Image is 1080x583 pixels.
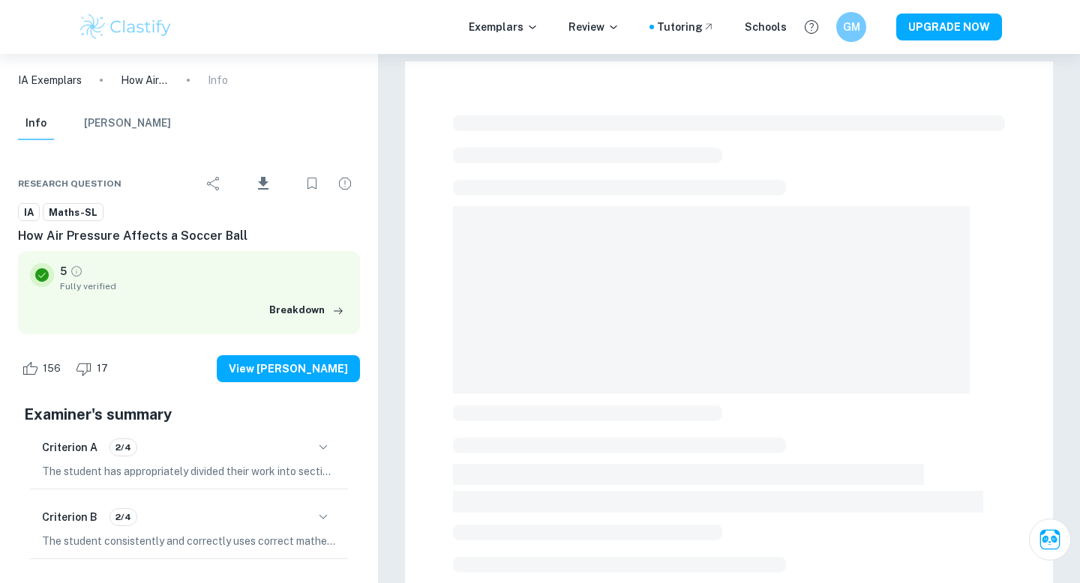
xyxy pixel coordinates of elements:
[18,227,360,245] h6: How Air Pressure Affects a Soccer Ball
[43,203,103,222] a: Maths-SL
[836,12,866,42] button: GM
[42,439,97,456] h6: Criterion A
[18,177,121,190] span: Research question
[199,169,229,199] div: Share
[18,203,40,222] a: IA
[896,13,1002,40] button: UPGRADE NOW
[72,357,116,381] div: Dislike
[18,357,69,381] div: Like
[18,107,54,140] button: Info
[1029,519,1071,561] button: Ask Clai
[88,361,116,376] span: 17
[42,463,336,480] p: The student has appropriately divided their work into sections with a clear introduction, body, a...
[42,533,336,549] p: The student consistently and correctly uses correct mathematical notation, symbols, and terminolo...
[217,355,360,382] button: View [PERSON_NAME]
[18,72,82,88] a: IA Exemplars
[232,164,294,203] div: Download
[657,19,715,35] a: Tutoring
[469,19,538,35] p: Exemplars
[110,441,136,454] span: 2/4
[19,205,39,220] span: IA
[60,280,348,293] span: Fully verified
[208,72,228,88] p: Info
[34,361,69,376] span: 156
[568,19,619,35] p: Review
[70,265,83,278] a: Grade fully verified
[843,19,860,35] h6: GM
[330,169,360,199] div: Report issue
[42,509,97,525] h6: Criterion B
[265,299,348,321] button: Breakdown
[745,19,787,35] a: Schools
[60,263,67,280] p: 5
[297,169,327,199] div: Bookmark
[799,14,824,40] button: Help and Feedback
[43,205,103,220] span: Maths-SL
[84,107,171,140] button: [PERSON_NAME]
[121,72,169,88] p: How Air Pressure Affects a Soccer Ball
[24,403,354,426] h5: Examiner's summary
[78,12,173,42] img: Clastify logo
[110,510,136,524] span: 2/4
